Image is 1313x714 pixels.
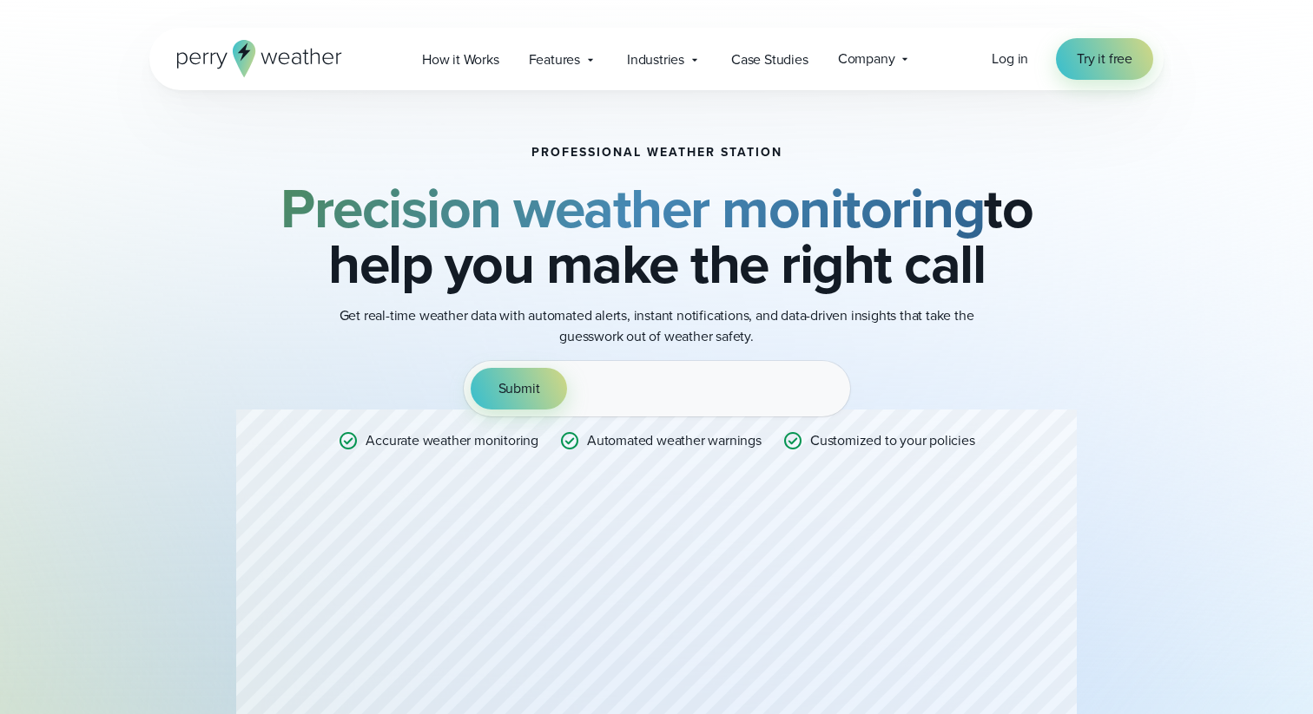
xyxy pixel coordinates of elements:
span: How it Works [422,49,499,70]
span: Industries [627,49,684,70]
button: Submit [471,368,568,409]
span: Submit [498,378,540,399]
p: Automated weather warnings [587,430,762,451]
strong: Precision weather monitoring [280,167,984,249]
span: Try it free [1077,49,1132,69]
p: Customized to your policies [810,430,975,451]
a: Case Studies [716,42,823,77]
span: Company [838,49,895,69]
a: Try it free [1056,38,1153,80]
a: How it Works [407,42,514,77]
span: Features [529,49,580,70]
p: Accurate weather monitoring [366,430,538,451]
p: Get real-time weather data with automated alerts, instant notifications, and data-driven insights... [309,305,1004,347]
a: Log in [992,49,1028,69]
span: Case Studies [731,49,808,70]
h1: Professional Weather Station [531,146,782,160]
h2: to help you make the right call [236,180,1077,291]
